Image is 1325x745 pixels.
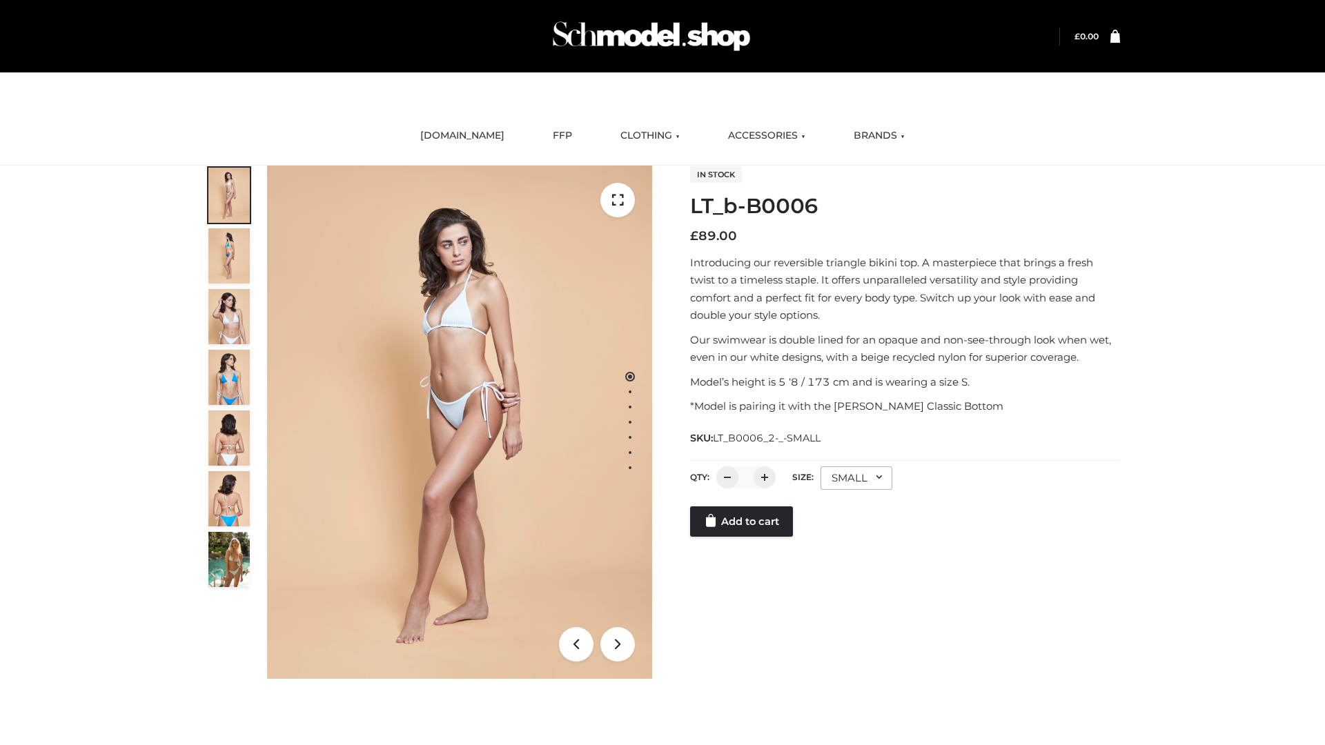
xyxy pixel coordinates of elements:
a: FFP [542,121,582,151]
img: ArielClassicBikiniTop_CloudNine_AzureSky_OW114ECO_8-scaled.jpg [208,471,250,526]
img: Schmodel Admin 964 [548,9,755,63]
img: ArielClassicBikiniTop_CloudNine_AzureSky_OW114ECO_3-scaled.jpg [208,289,250,344]
bdi: 0.00 [1074,31,1099,41]
span: In stock [690,166,742,183]
label: Size: [792,472,814,482]
img: ArielClassicBikiniTop_CloudNine_AzureSky_OW114ECO_4-scaled.jpg [208,350,250,405]
span: SKU: [690,430,822,446]
img: ArielClassicBikiniTop_CloudNine_AzureSky_OW114ECO_2-scaled.jpg [208,228,250,284]
a: [DOMAIN_NAME] [410,121,515,151]
a: CLOTHING [610,121,690,151]
div: SMALL [821,466,892,490]
bdi: 89.00 [690,228,737,244]
a: BRANDS [843,121,915,151]
p: Our swimwear is double lined for an opaque and non-see-through look when wet, even in our white d... [690,331,1120,366]
img: ArielClassicBikiniTop_CloudNine_AzureSky_OW114ECO_1 [267,166,652,679]
p: Model’s height is 5 ‘8 / 173 cm and is wearing a size S. [690,373,1120,391]
a: Add to cart [690,506,793,537]
label: QTY: [690,472,709,482]
p: Introducing our reversible triangle bikini top. A masterpiece that brings a fresh twist to a time... [690,254,1120,324]
img: ArielClassicBikiniTop_CloudNine_AzureSky_OW114ECO_7-scaled.jpg [208,410,250,466]
h1: LT_b-B0006 [690,194,1120,219]
img: ArielClassicBikiniTop_CloudNine_AzureSky_OW114ECO_1-scaled.jpg [208,168,250,223]
span: £ [1074,31,1080,41]
img: Arieltop_CloudNine_AzureSky2.jpg [208,532,250,587]
span: LT_B0006_2-_-SMALL [713,432,821,444]
a: £0.00 [1074,31,1099,41]
span: £ [690,228,698,244]
p: *Model is pairing it with the [PERSON_NAME] Classic Bottom [690,397,1120,415]
a: ACCESSORIES [718,121,816,151]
